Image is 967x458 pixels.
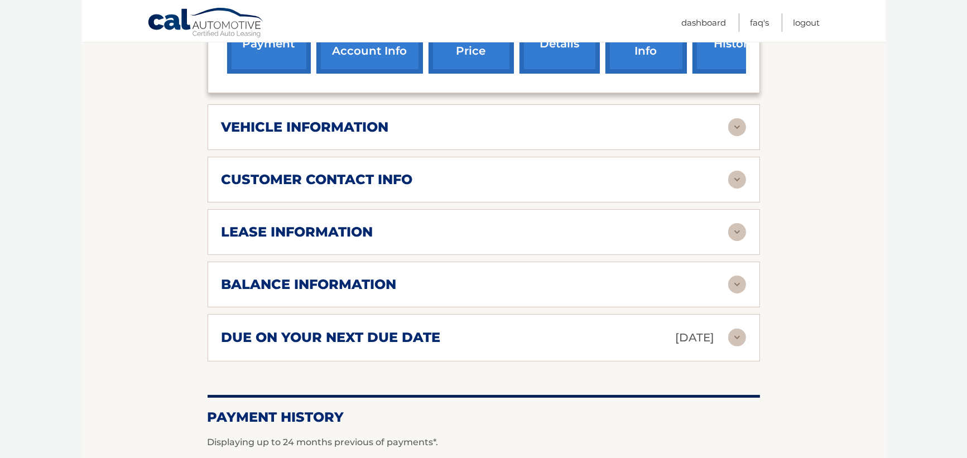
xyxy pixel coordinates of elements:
[222,329,441,346] h2: due on your next due date
[222,171,413,188] h2: customer contact info
[222,224,373,240] h2: lease information
[682,13,727,32] a: Dashboard
[728,276,746,293] img: accordion-rest.svg
[750,13,769,32] a: FAQ's
[728,171,746,189] img: accordion-rest.svg
[222,276,397,293] h2: balance information
[793,13,820,32] a: Logout
[222,119,389,136] h2: vehicle information
[676,328,715,348] p: [DATE]
[147,7,264,40] a: Cal Automotive
[208,409,760,426] h2: Payment History
[208,436,760,449] p: Displaying up to 24 months previous of payments*.
[728,223,746,241] img: accordion-rest.svg
[728,118,746,136] img: accordion-rest.svg
[728,329,746,346] img: accordion-rest.svg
